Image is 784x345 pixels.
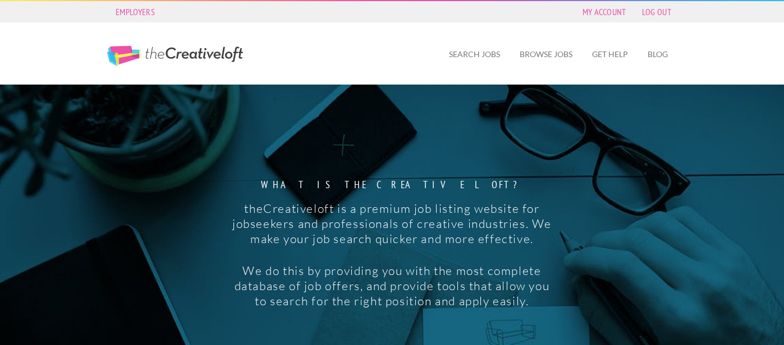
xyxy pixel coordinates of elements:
[577,4,632,20] a: My Account
[230,180,554,190] strong: What is the creative loft?
[636,4,677,20] a: Log Out
[583,41,637,67] a: Get Help
[511,41,581,67] a: Browse Jobs
[107,46,243,66] a: The Creative Loft
[110,4,161,20] a: Employers
[440,41,509,67] a: Search Jobs
[230,201,554,246] p: theCreativeloft is a premium job listing website for jobseekers and professionals of creative ind...
[230,263,554,309] p: We do this by providing you with the most complete database of job offers, and provide tools that...
[639,41,677,67] a: Blog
